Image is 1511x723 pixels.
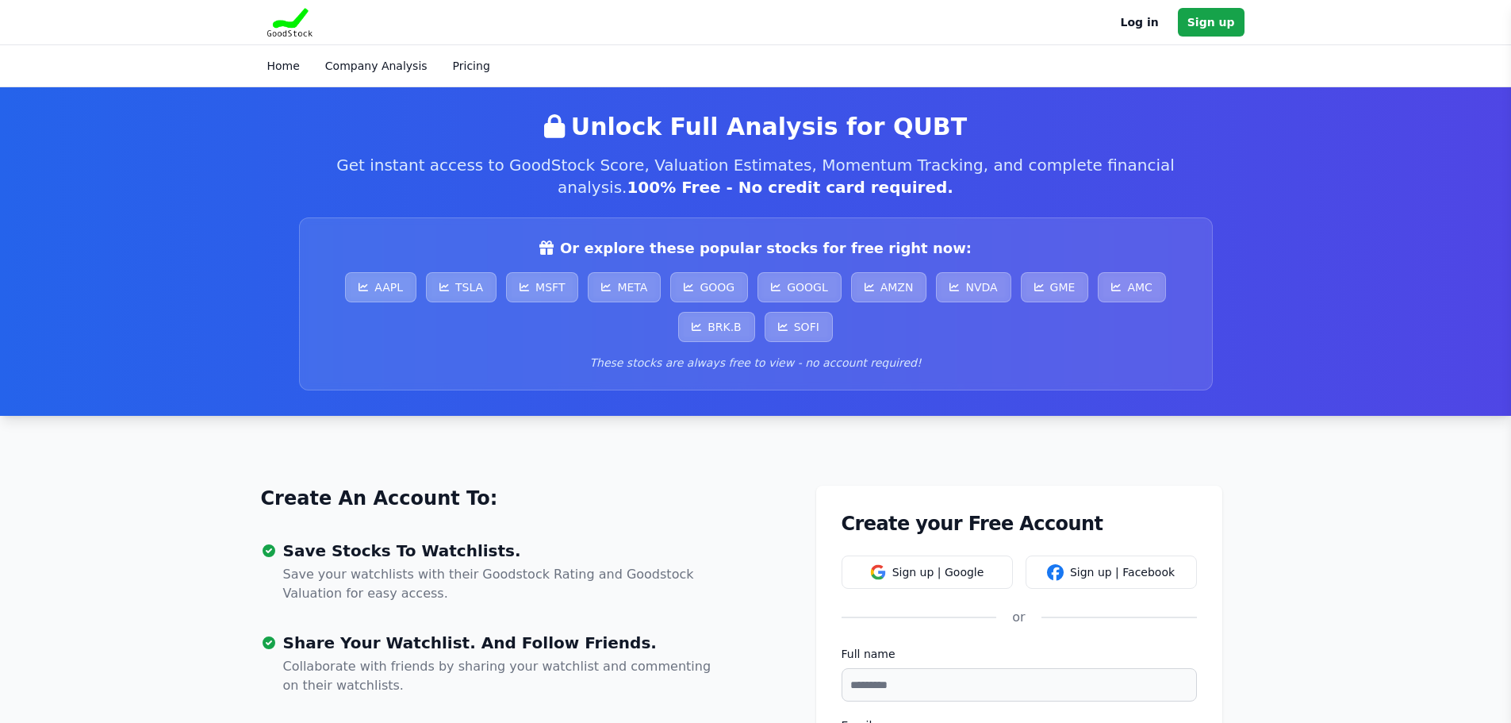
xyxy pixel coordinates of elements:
a: META [588,272,661,302]
button: Sign up | Google [842,556,1013,589]
a: SOFI [765,312,833,342]
a: GOOGL [757,272,842,302]
a: Log in [1121,13,1159,32]
a: TSLA [426,272,497,302]
a: GOOG [670,272,748,302]
h1: Create your Free Account [842,511,1197,536]
a: Sign up [1178,8,1244,37]
button: Sign up | Facebook [1026,556,1197,589]
p: These stocks are always free to view - no account required! [319,355,1193,371]
a: AMC [1098,272,1165,302]
label: Full name [842,646,1197,662]
a: MSFT [506,272,578,302]
a: Company Analysis [325,60,428,72]
span: Or explore these popular stocks for free right now: [560,237,972,260]
p: Save your watchlists with their Goodstock Rating and Goodstock Valuation for easy access. [283,565,724,603]
p: Get instant access to GoodStock Score, Valuation Estimates, Momentum Tracking, and complete finan... [299,154,1213,198]
a: Home [267,60,300,72]
a: NVDA [936,272,1011,302]
p: Collaborate with friends by sharing your watchlist and commenting on their watchlists. [283,657,724,695]
img: Goodstock Logo [267,8,313,37]
h2: Unlock Full Analysis for QUBT [299,113,1213,141]
div: or [996,608,1041,627]
a: GME [1021,272,1089,302]
a: Pricing [453,60,490,72]
h3: Share Your Watchlist. And Follow Friends. [283,635,724,651]
a: Create An Account To: [261,486,498,511]
a: BRK.B [678,312,755,342]
span: 100% Free - No credit card required. [627,178,953,197]
h3: Save Stocks To Watchlists. [283,543,724,559]
a: AMZN [851,272,927,302]
a: AAPL [345,272,416,302]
